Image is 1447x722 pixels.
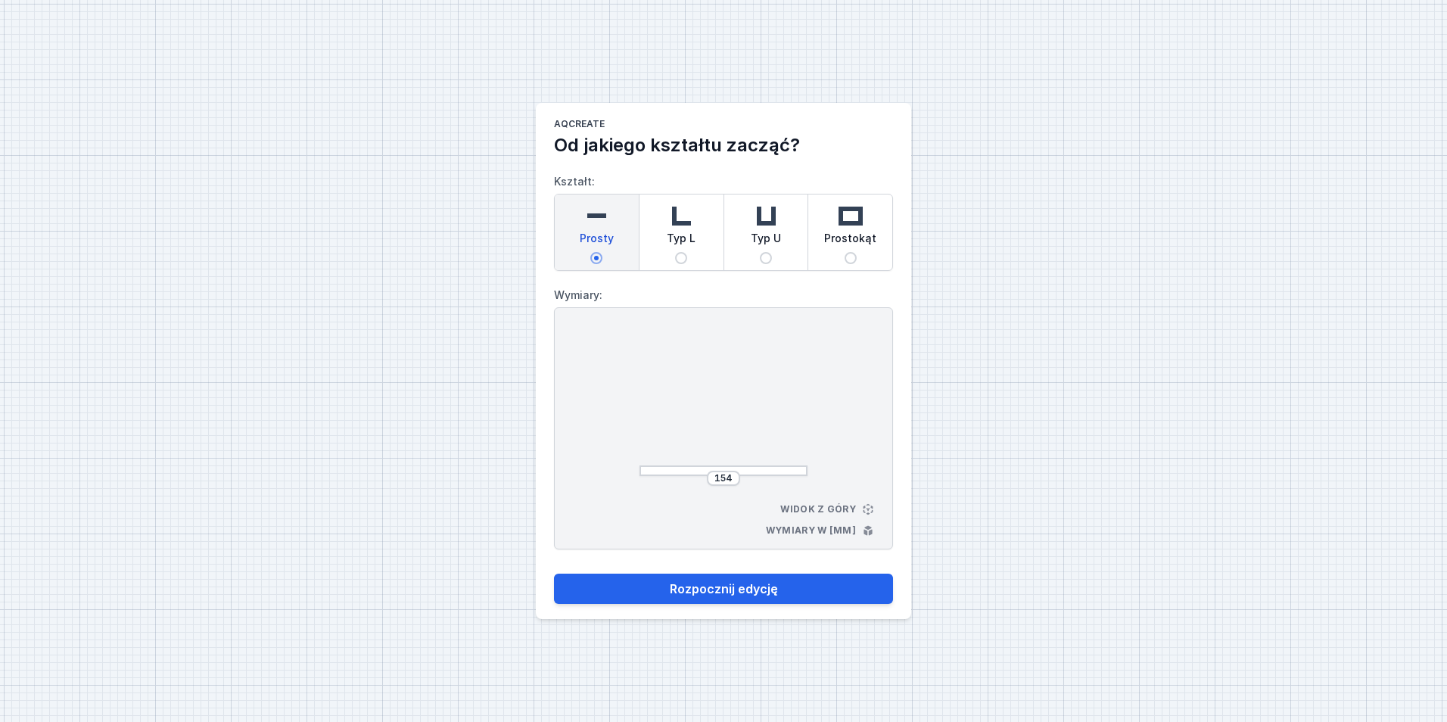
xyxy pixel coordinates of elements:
[581,201,611,231] img: straight.svg
[554,574,893,604] button: Rozpocznij edycję
[836,201,866,231] img: rectangle.svg
[675,252,687,264] input: Typ L
[590,252,602,264] input: Prosty
[666,201,696,231] img: l-shaped.svg
[554,118,893,133] h1: AQcreate
[667,231,695,252] span: Typ L
[554,133,893,157] h2: Od jakiego kształtu zacząć?
[845,252,857,264] input: Prostokąt
[580,231,614,252] span: Prosty
[554,283,893,307] label: Wymiary:
[751,201,781,231] img: u-shaped.svg
[751,231,781,252] span: Typ U
[824,231,876,252] span: Prostokąt
[711,472,736,484] input: Wymiar [mm]
[554,170,893,271] label: Kształt:
[760,252,772,264] input: Typ U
